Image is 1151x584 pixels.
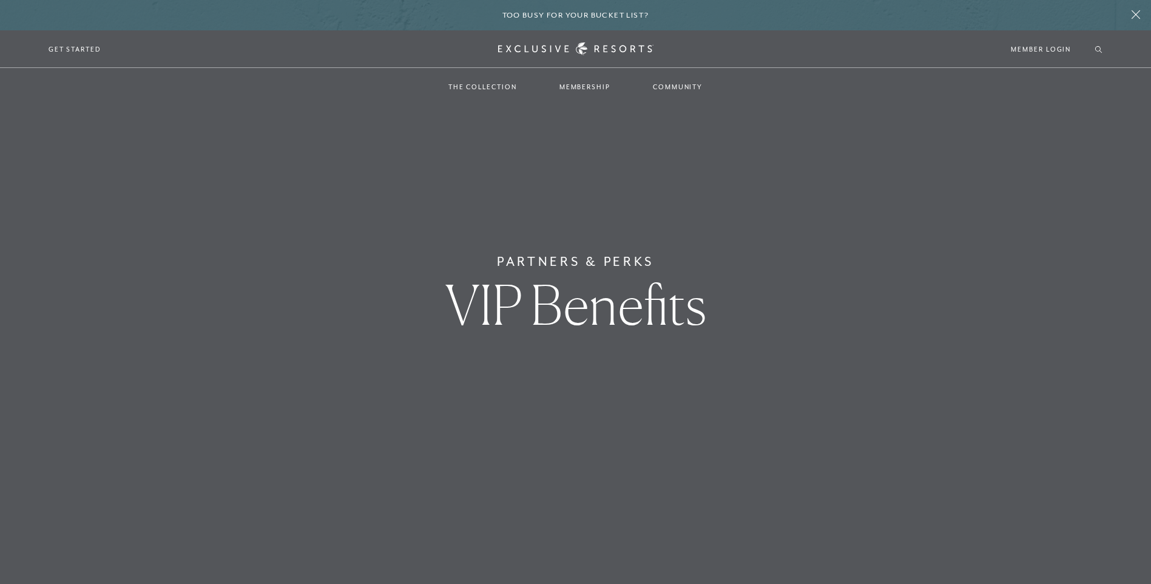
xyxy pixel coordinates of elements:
[497,252,654,271] h6: Partners & Perks
[49,44,101,55] a: Get Started
[641,69,715,104] a: Community
[1011,44,1071,55] a: Member Login
[445,277,706,332] h1: VIP Benefits
[436,69,529,104] a: The Collection
[1139,572,1151,584] iframe: Qualified Messenger
[502,10,649,21] h6: Too busy for your bucket list?
[547,69,623,104] a: Membership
